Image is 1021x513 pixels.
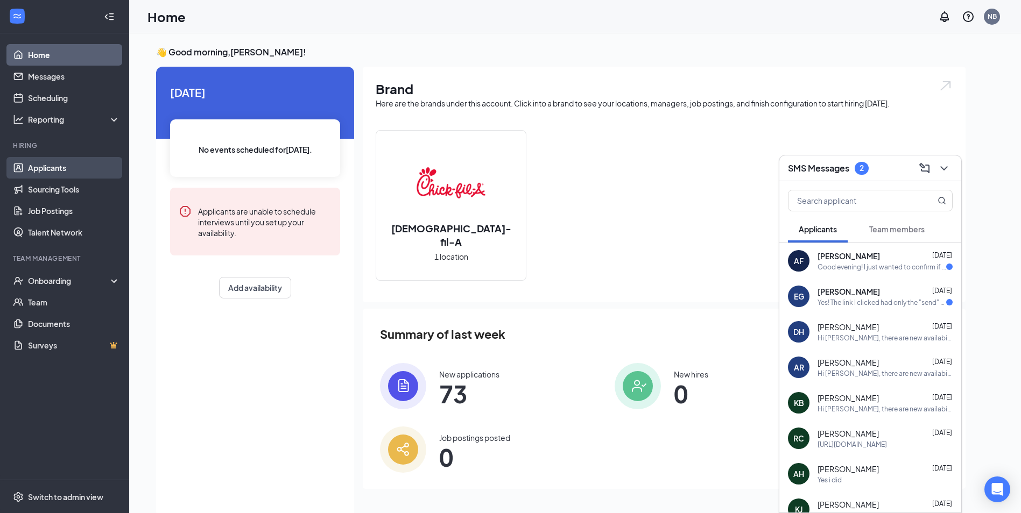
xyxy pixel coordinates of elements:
[939,80,953,92] img: open.6027fd2a22e1237b5b06.svg
[818,464,879,474] span: [PERSON_NAME]
[818,393,879,403] span: [PERSON_NAME]
[818,322,879,332] span: [PERSON_NAME]
[932,251,952,259] span: [DATE]
[794,255,804,266] div: AF
[984,476,1010,502] div: Open Intercom Messenger
[12,11,23,22] svg: WorkstreamLogo
[439,432,510,443] div: Job postings posted
[156,46,966,58] h3: 👋 Good morning, [PERSON_NAME] !
[28,44,120,66] a: Home
[794,397,804,408] div: KB
[179,205,192,218] svg: Error
[818,499,879,510] span: [PERSON_NAME]
[198,205,332,238] div: Applicants are unable to schedule interviews until you set up your availability.
[932,429,952,437] span: [DATE]
[818,440,887,449] div: [URL][DOMAIN_NAME]
[13,141,118,150] div: Hiring
[439,447,510,467] span: 0
[818,404,953,414] div: Hi [PERSON_NAME], there are new availabilities for an interview. This is a reminder to schedule y...
[938,10,951,23] svg: Notifications
[932,464,952,472] span: [DATE]
[788,190,916,211] input: Search applicant
[932,287,952,295] span: [DATE]
[932,393,952,401] span: [DATE]
[199,144,312,155] span: No events scheduled for [DATE] .
[380,426,426,473] img: icon
[28,222,120,243] a: Talent Network
[869,224,925,234] span: Team members
[918,162,931,175] svg: ComposeMessage
[818,428,879,439] span: [PERSON_NAME]
[13,491,24,502] svg: Settings
[439,384,499,403] span: 73
[170,84,340,101] span: [DATE]
[932,358,952,366] span: [DATE]
[380,325,505,344] span: Summary of last week
[28,313,120,334] a: Documents
[376,98,953,109] div: Here are the brands under this account. Click into a brand to see your locations, managers, job p...
[788,162,849,174] h3: SMS Messages
[916,160,933,177] button: ComposeMessage
[13,254,118,263] div: Team Management
[818,333,953,343] div: Hi [PERSON_NAME], there are new availabilities for an interview. This is a reminder to schedule y...
[860,163,864,173] div: 2
[935,160,953,177] button: ChevronDown
[794,291,804,302] div: EG
[818,357,879,368] span: [PERSON_NAME]
[417,148,485,217] img: Chick-fil-A
[818,298,946,307] div: Yes! The link I clicked had only the "send" option. I am not sure if there was anything in the li...
[988,12,997,21] div: NB
[793,326,804,337] div: DH
[938,196,946,205] svg: MagnifyingGlass
[818,286,880,297] span: [PERSON_NAME]
[28,66,120,87] a: Messages
[376,222,526,248] h2: [DEMOGRAPHIC_DATA]-fil-A
[932,322,952,330] span: [DATE]
[794,362,804,373] div: AR
[674,384,708,403] span: 0
[28,114,121,125] div: Reporting
[13,275,24,286] svg: UserCheck
[439,369,499,380] div: New applications
[147,8,186,26] h1: Home
[674,369,708,380] div: New hires
[818,251,880,261] span: [PERSON_NAME]
[793,468,804,479] div: AH
[28,200,120,222] a: Job Postings
[962,10,975,23] svg: QuestionInfo
[938,162,950,175] svg: ChevronDown
[793,433,804,444] div: RC
[28,491,103,502] div: Switch to admin view
[932,500,952,508] span: [DATE]
[28,157,120,179] a: Applicants
[376,80,953,98] h1: Brand
[28,179,120,200] a: Sourcing Tools
[28,87,120,109] a: Scheduling
[13,114,24,125] svg: Analysis
[615,363,661,409] img: icon
[818,475,842,484] div: Yes i did
[28,291,120,313] a: Team
[818,262,946,272] div: Good evening! I just wanted to confirm if my meeting [DATE] will be at 9:30 or 8:30 AM. Thank you!
[28,275,111,286] div: Onboarding
[818,369,953,378] div: Hi [PERSON_NAME], there are new availabilities for an interview. This is a reminder to schedule y...
[799,224,837,234] span: Applicants
[104,11,115,22] svg: Collapse
[380,363,426,409] img: icon
[28,334,120,356] a: SurveysCrown
[219,277,291,298] button: Add availability
[434,251,468,262] span: 1 location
